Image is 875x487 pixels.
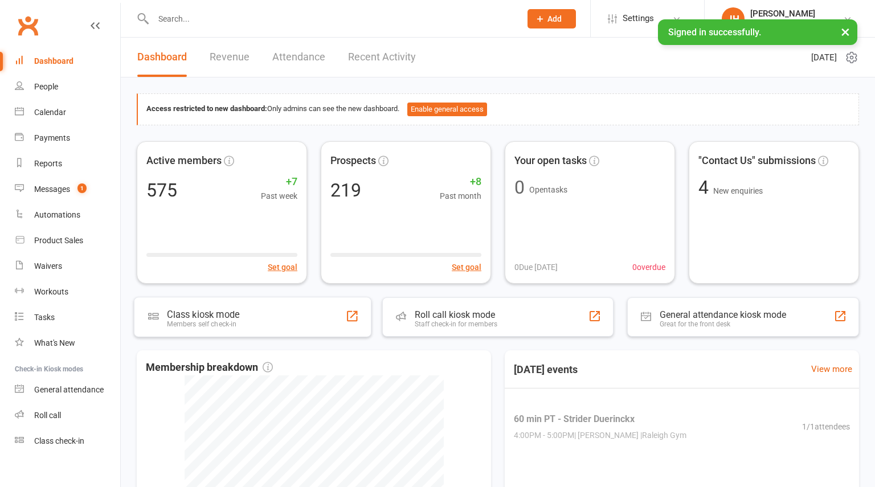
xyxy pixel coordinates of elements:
div: Tasks [34,313,55,322]
span: +7 [261,174,297,190]
div: Dashboard [34,56,73,66]
div: Only admins can see the new dashboard. [146,103,850,116]
button: Set goal [452,261,481,273]
span: Signed in successfully. [668,27,761,38]
strong: Access restricted to new dashboard: [146,104,267,113]
div: Waivers [34,261,62,271]
a: Reports [15,151,120,177]
div: Roll call [34,411,61,420]
span: 1 / 1 attendees [802,420,850,433]
input: Search... [150,11,513,27]
span: 0 overdue [632,261,665,273]
span: Active members [146,153,222,169]
a: Roll call [15,403,120,428]
span: Add [547,14,562,23]
span: "Contact Us" submissions [698,153,816,169]
span: Your open tasks [514,153,587,169]
div: Messages [34,185,70,194]
div: Workouts [34,287,68,296]
div: Calendar [34,108,66,117]
span: 60 min PT - Strider Duerinckx [514,412,686,427]
a: Tasks [15,305,120,330]
span: 1 [77,183,87,193]
div: 575 [146,181,177,199]
div: Automations [34,210,80,219]
div: Payments [34,133,70,142]
a: Revenue [210,38,250,77]
div: [PERSON_NAME] [750,9,815,19]
span: Open tasks [529,185,567,194]
button: × [835,19,856,44]
div: Product Sales [34,236,83,245]
div: Members self check-in [167,320,239,328]
a: Class kiosk mode [15,428,120,454]
a: Recent Activity [348,38,416,77]
a: Automations [15,202,120,228]
div: Reports [34,159,62,168]
a: Messages 1 [15,177,120,202]
a: Waivers [15,253,120,279]
a: Dashboard [137,38,187,77]
div: What's New [34,338,75,347]
a: Calendar [15,100,120,125]
span: 4 [698,177,713,198]
span: Past week [261,190,297,202]
div: General attendance kiosk mode [660,309,786,320]
span: 0 Due [DATE] [514,261,558,273]
div: General attendance [34,385,104,394]
div: Bellingen Fitness [750,19,815,29]
a: General attendance kiosk mode [15,377,120,403]
span: Prospects [330,153,376,169]
div: Class check-in [34,436,84,445]
span: New enquiries [713,186,763,195]
a: What's New [15,330,120,356]
button: Enable general access [407,103,487,116]
a: Workouts [15,279,120,305]
a: Attendance [272,38,325,77]
div: Staff check-in for members [415,320,497,328]
div: Roll call kiosk mode [415,309,497,320]
button: Add [528,9,576,28]
span: Membership breakdown [146,359,273,376]
div: Class kiosk mode [167,309,239,320]
div: Great for the front desk [660,320,786,328]
span: Past month [440,190,481,202]
h3: [DATE] events [505,359,587,380]
span: 4:00PM - 5:00PM | [PERSON_NAME] | Raleigh Gym [514,429,686,441]
span: Settings [623,6,654,31]
a: People [15,74,120,100]
a: Dashboard [15,48,120,74]
a: Payments [15,125,120,151]
span: [DATE] [811,51,837,64]
div: 219 [330,181,361,199]
a: View more [811,362,852,376]
button: Set goal [268,261,297,273]
div: People [34,82,58,91]
a: Clubworx [14,11,42,40]
a: Product Sales [15,228,120,253]
div: JH [722,7,745,30]
div: 0 [514,178,525,197]
span: +8 [440,174,481,190]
